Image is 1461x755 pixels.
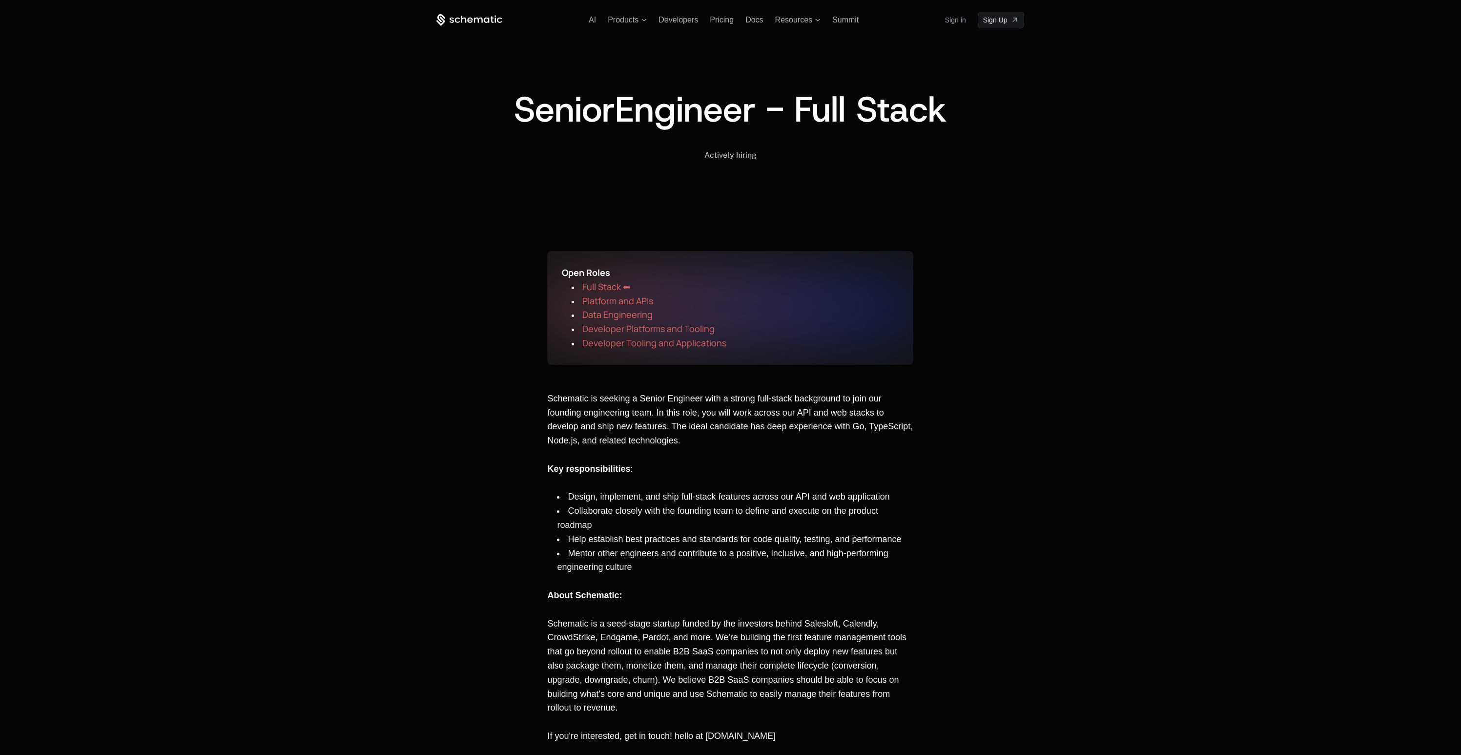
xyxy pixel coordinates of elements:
a: Data Engineering [582,311,653,319]
span: Open Roles [562,267,610,278]
span: Key responsibilities [547,464,630,474]
a: [object Object] [978,12,1025,28]
span: Resources [775,16,812,24]
span: Schematic is seeking a Senior Engineer with a strong full-stack background to join our founding e... [547,394,915,445]
span: Mentor other engineers and contribute to a positive, inclusive, and high-performing engineering c... [557,548,890,572]
a: Pricing [710,16,734,24]
a: Summit [832,16,859,24]
span: Collaborate closely with the founding team to define and execute on the product roadmap [557,506,880,530]
span: Senior [514,86,615,133]
span: Developer Platforms and Tooling [582,323,715,335]
span: Help establish best practices and standards for code quality, testing, and performance [568,534,901,544]
span: Schematic is a seed-stage startup funded by the investors behind Salesloft, Calendly, CrowdStrike... [547,619,909,713]
a: Developer Platforms and Tooling [582,325,715,334]
span: Developer Tooling and Applications [582,337,726,349]
a: AI [589,16,596,24]
span: Products [608,16,638,24]
span: Design, implement, and ship full-stack features across our API and web application [568,492,889,502]
span: Sign Up [983,15,1008,25]
span: Engineer - Full Stack [615,86,947,133]
a: Docs [745,16,763,24]
a: Platform and APIs [582,297,653,306]
a: Developer Tooling and Applications [582,339,726,348]
span: Platform and APIs [582,295,653,307]
a: Full Stack ⬅ [582,283,630,292]
span: Actively hiring [704,150,757,160]
span: If you're interested, get in touch! hello at [DOMAIN_NAME] [547,731,776,741]
span: Full Stack ⬅ [582,281,630,293]
a: Sign in [945,12,966,28]
span: About Schematic: [547,590,622,600]
span: Data Engineering [582,309,653,320]
a: Developers [658,16,698,24]
span: : [631,464,633,474]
